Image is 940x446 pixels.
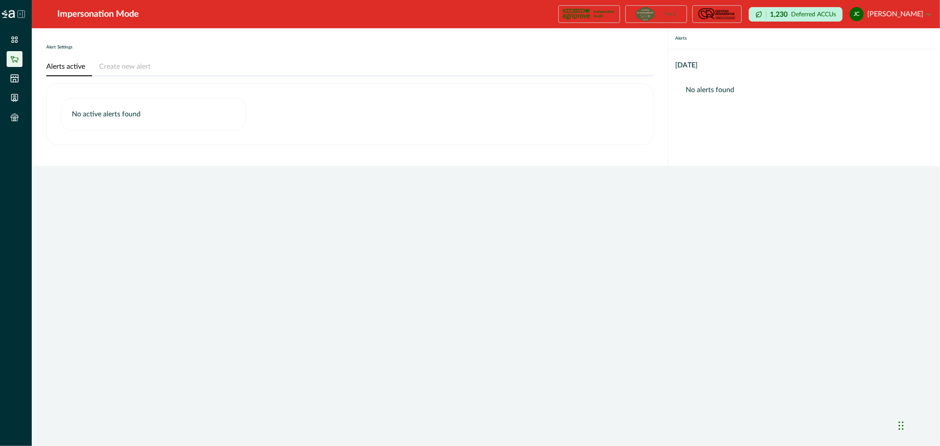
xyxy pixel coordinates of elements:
[770,11,788,18] p: 1,230
[562,7,590,21] img: certification logo
[57,7,139,21] div: Impersonation Mode
[697,7,737,21] img: certification logo
[61,98,246,130] div: No active alerts found
[675,35,687,42] p: Alerts
[46,58,92,76] button: Alerts active
[899,413,904,439] div: Drag
[675,60,698,71] p: [DATE]
[46,44,72,51] p: Alert Settings
[850,4,931,25] button: justin costello[PERSON_NAME]
[2,10,15,18] img: Logo
[686,85,922,95] p: No alerts found
[896,404,940,446] iframe: Chat Widget
[791,11,836,18] p: Deferred ACCUs
[665,12,676,16] p: Tier 2
[594,10,616,19] p: Independent Audit
[636,7,654,21] img: certification logo
[92,58,158,76] button: Create new alert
